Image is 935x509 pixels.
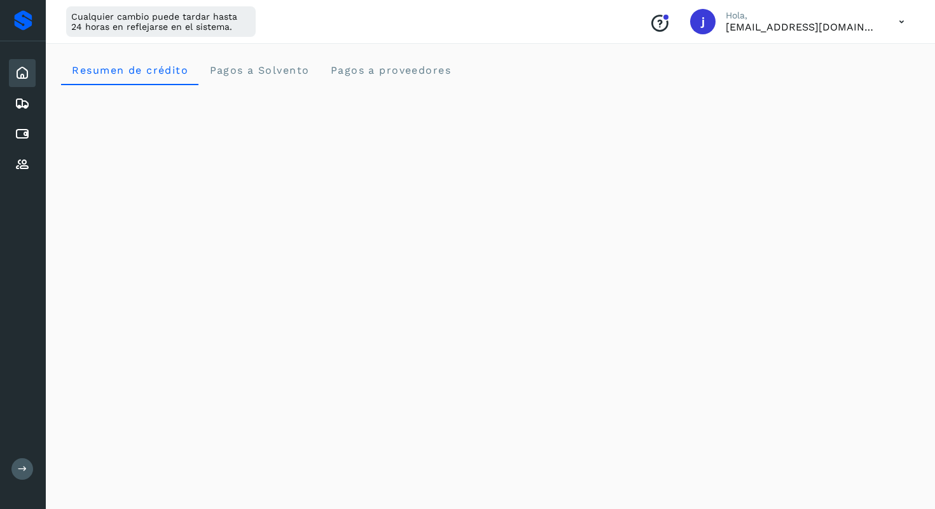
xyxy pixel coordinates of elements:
span: Resumen de crédito [71,64,188,76]
div: Cuentas por pagar [9,120,36,148]
div: Cualquier cambio puede tardar hasta 24 horas en reflejarse en el sistema. [66,6,256,37]
span: Pagos a Solvento [209,64,309,76]
p: jemurillo_@hotmail.com [726,21,878,33]
p: Hola, [726,10,878,21]
div: Embarques [9,90,36,118]
div: Proveedores [9,151,36,179]
span: Pagos a proveedores [329,64,451,76]
div: Inicio [9,59,36,87]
